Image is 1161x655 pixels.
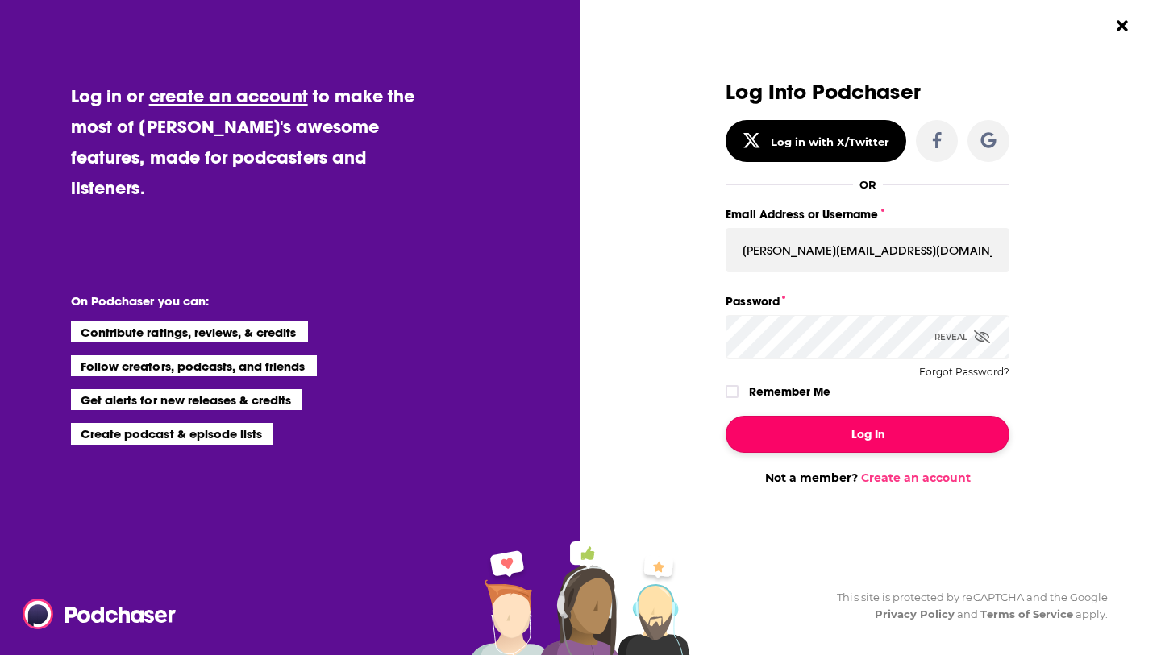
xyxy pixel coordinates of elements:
[859,178,876,191] div: OR
[23,599,177,629] img: Podchaser - Follow, Share and Rate Podcasts
[71,293,393,309] li: On Podchaser you can:
[1107,10,1138,41] button: Close Button
[71,423,273,444] li: Create podcast & episode lists
[875,607,955,620] a: Privacy Policy
[726,204,1009,225] label: Email Address or Username
[749,381,830,402] label: Remember Me
[726,228,1009,272] input: Email Address or Username
[71,321,308,342] li: Contribute ratings, reviews, & credits
[919,367,1009,378] button: Forgot Password?
[71,355,317,376] li: Follow creators, podcasts, and friends
[726,291,1009,312] label: Password
[726,81,1009,104] h3: Log Into Podchaser
[980,607,1073,620] a: Terms of Service
[824,589,1108,623] div: This site is protected by reCAPTCHA and the Google and apply.
[726,471,1009,485] div: Not a member?
[726,120,906,162] button: Log in with X/Twitter
[149,85,308,107] a: create an account
[726,416,1009,453] button: Log In
[861,471,971,485] a: Create an account
[771,135,889,148] div: Log in with X/Twitter
[934,315,990,359] div: Reveal
[71,389,302,410] li: Get alerts for new releases & credits
[23,599,164,629] a: Podchaser - Follow, Share and Rate Podcasts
